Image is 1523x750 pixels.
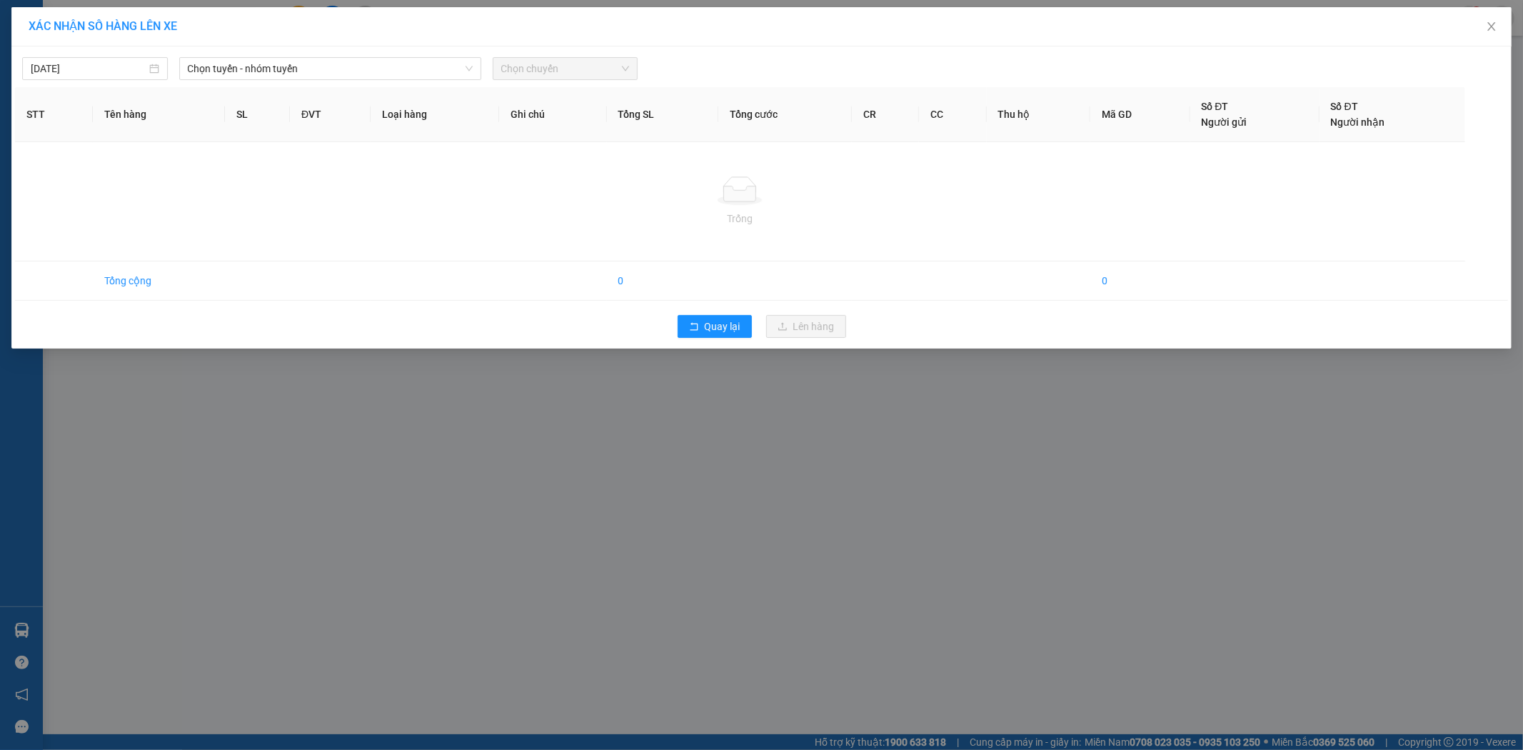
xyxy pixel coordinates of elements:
td: Tổng cộng [93,261,225,301]
span: Người gửi [1202,116,1247,128]
th: STT [15,87,93,142]
th: Tổng SL [607,87,719,142]
button: rollbackQuay lại [678,315,752,338]
span: XÁC NHẬN SỐ HÀNG LÊN XE [29,19,177,33]
span: Số ĐT [1331,101,1358,112]
th: ĐVT [290,87,371,142]
th: Mã GD [1090,87,1190,142]
button: uploadLên hàng [766,315,846,338]
span: rollback [689,321,699,333]
button: Close [1472,7,1512,47]
th: Ghi chú [499,87,607,142]
th: Loại hàng [371,87,498,142]
td: 0 [607,261,719,301]
td: 0 [1090,261,1190,301]
th: Thu hộ [987,87,1090,142]
span: down [465,64,473,73]
div: Trống [26,211,1454,226]
th: CC [919,87,986,142]
th: Tên hàng [93,87,225,142]
span: Chọn chuyến [501,58,630,79]
input: 11/10/2025 [31,61,146,76]
span: Quay lại [705,319,740,334]
span: Số ĐT [1202,101,1229,112]
span: close [1486,21,1497,32]
span: Chọn tuyến - nhóm tuyến [188,58,473,79]
th: SL [225,87,290,142]
span: Người nhận [1331,116,1385,128]
th: CR [852,87,919,142]
th: Tổng cước [718,87,852,142]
